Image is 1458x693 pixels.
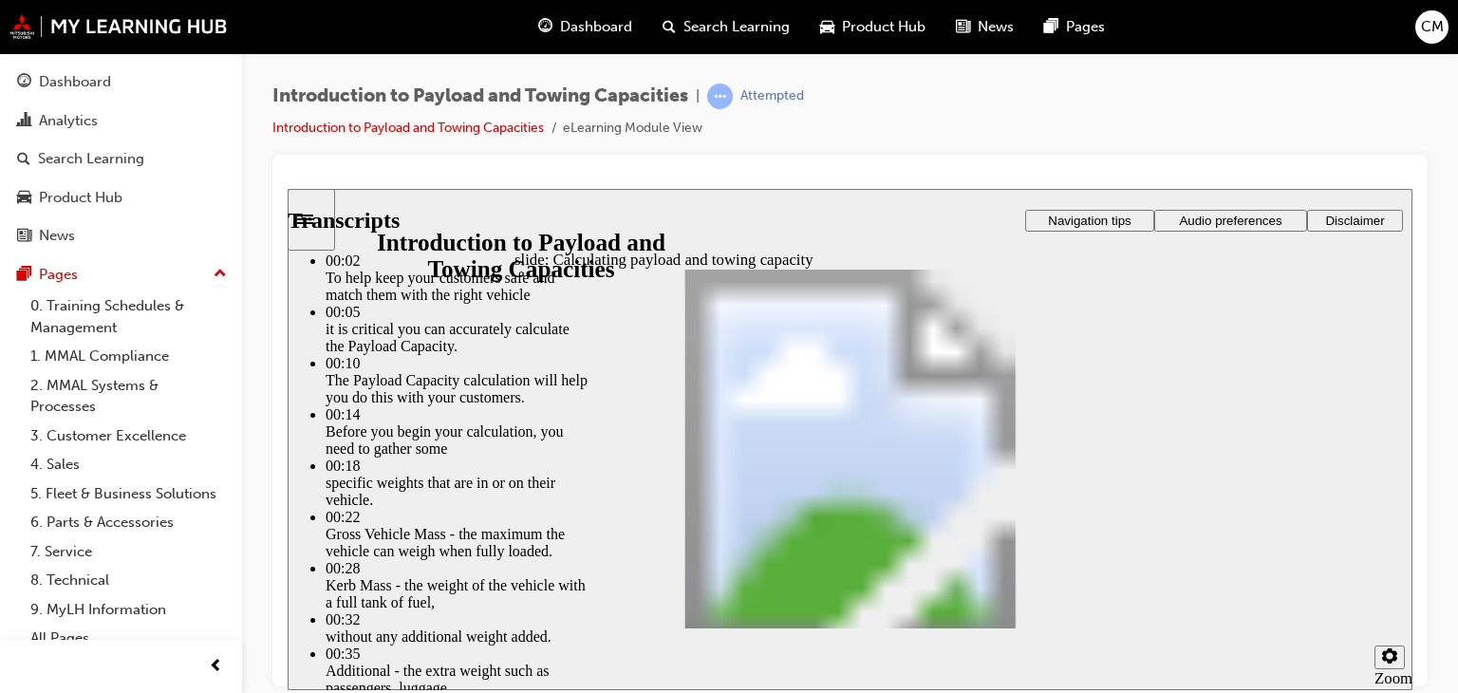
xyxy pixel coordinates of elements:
[23,479,234,509] a: 5. Fleet & Business Solutions
[39,225,75,247] div: News
[956,15,970,39] span: news-icon
[17,190,31,207] span: car-icon
[978,16,1014,38] span: News
[38,440,304,457] div: without any additional weight added.
[17,151,30,168] span: search-icon
[17,113,31,130] span: chart-icon
[23,566,234,595] a: 8. Technical
[1029,8,1120,47] a: pages-iconPages
[38,457,304,474] div: 00:35
[214,262,227,287] span: up-icon
[941,8,1029,47] a: news-iconNews
[23,371,234,421] a: 2. MMAL Systems & Processes
[842,16,925,38] span: Product Hub
[23,421,234,451] a: 3. Customer Excellence
[707,84,733,109] span: learningRecordVerb_ATTEMPT-icon
[560,16,632,38] span: Dashboard
[23,450,234,479] a: 4. Sales
[8,61,234,257] button: DashboardAnalyticsSearch LearningProduct HubNews
[272,120,544,136] a: Introduction to Payload and Towing Capacities
[523,8,647,47] a: guage-iconDashboard
[8,180,234,215] a: Product Hub
[38,148,144,170] div: Search Learning
[17,74,31,91] span: guage-icon
[209,655,223,679] span: prev-icon
[1421,16,1444,38] span: CM
[39,264,78,286] div: Pages
[23,291,234,342] a: 0. Training Schedules & Management
[8,65,234,100] a: Dashboard
[696,85,700,107] span: |
[663,15,676,39] span: search-icon
[647,8,805,47] a: search-iconSearch Learning
[23,508,234,537] a: 6. Parts & Accessories
[805,8,941,47] a: car-iconProduct Hub
[39,71,111,93] div: Dashboard
[23,537,234,567] a: 7. Service
[17,267,31,284] span: pages-icon
[272,85,688,107] span: Introduction to Payload and Towing Capacities
[1044,15,1058,39] span: pages-icon
[23,624,234,653] a: All Pages
[23,342,234,371] a: 1. MMAL Compliance
[39,110,98,132] div: Analytics
[1415,10,1449,44] button: CM
[820,15,834,39] span: car-icon
[8,257,234,292] button: Pages
[538,15,552,39] span: guage-icon
[23,595,234,625] a: 9. MyLH Information
[8,218,234,253] a: News
[39,187,122,209] div: Product Hub
[8,103,234,139] a: Analytics
[38,474,304,508] div: Additional - the extra weight such as passengers, luggage,
[740,87,804,105] div: Attempted
[563,118,702,140] li: eLearning Module View
[17,228,31,245] span: news-icon
[683,16,790,38] span: Search Learning
[1066,16,1105,38] span: Pages
[8,141,234,177] a: Search Learning
[9,14,228,39] img: mmal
